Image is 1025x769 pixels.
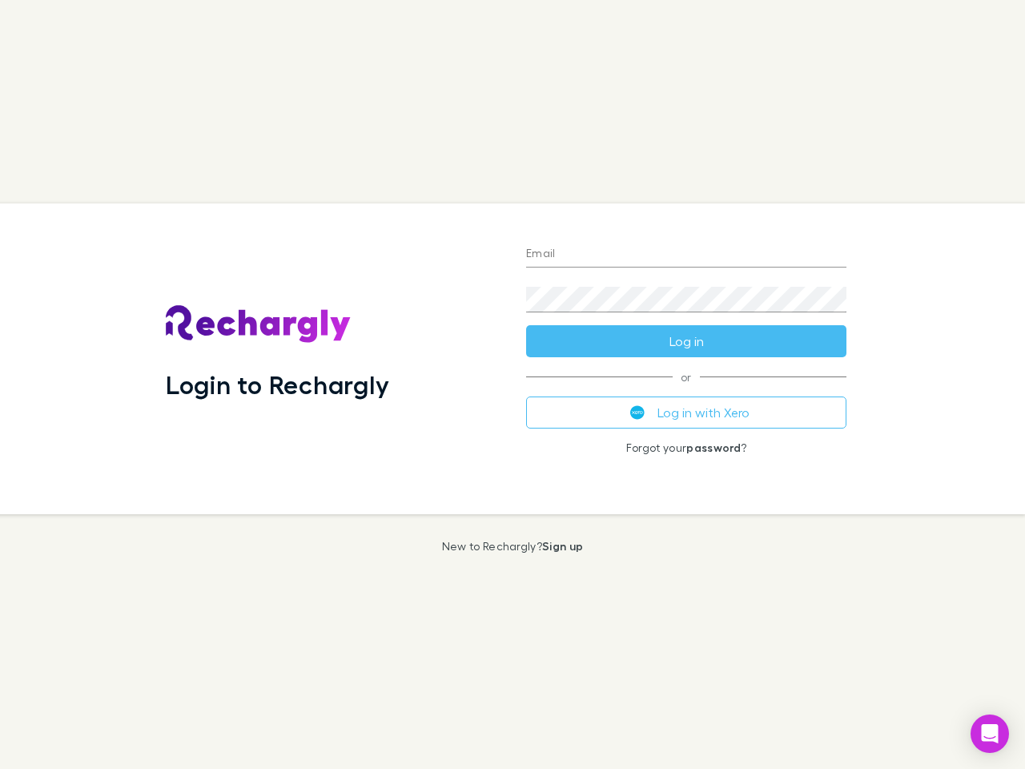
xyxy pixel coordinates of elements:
button: Log in with Xero [526,397,846,429]
h1: Login to Rechargly [166,369,389,400]
a: password [686,441,741,454]
p: New to Rechargly? [442,540,584,553]
div: Open Intercom Messenger [971,715,1009,753]
button: Log in [526,325,846,357]
img: Xero's logo [630,405,645,420]
span: or [526,376,846,377]
img: Rechargly's Logo [166,305,352,344]
p: Forgot your ? [526,441,846,454]
a: Sign up [542,539,583,553]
